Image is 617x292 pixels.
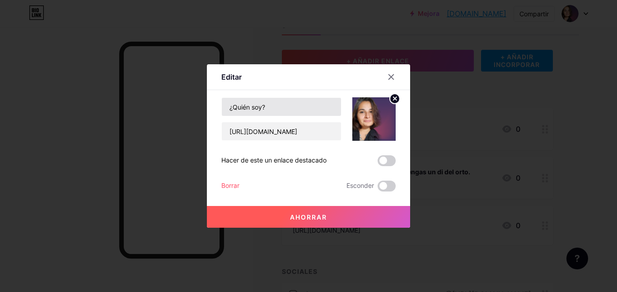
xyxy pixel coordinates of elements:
[290,213,327,221] font: Ahorrar
[221,156,327,164] font: Hacer de este un enlace destacado
[346,182,374,189] font: Esconder
[222,122,341,140] input: URL
[222,98,341,116] input: Título
[352,97,396,141] img: miniatura del enlace
[207,206,410,228] button: Ahorrar
[221,72,242,81] font: Editar
[221,182,239,189] font: Borrar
